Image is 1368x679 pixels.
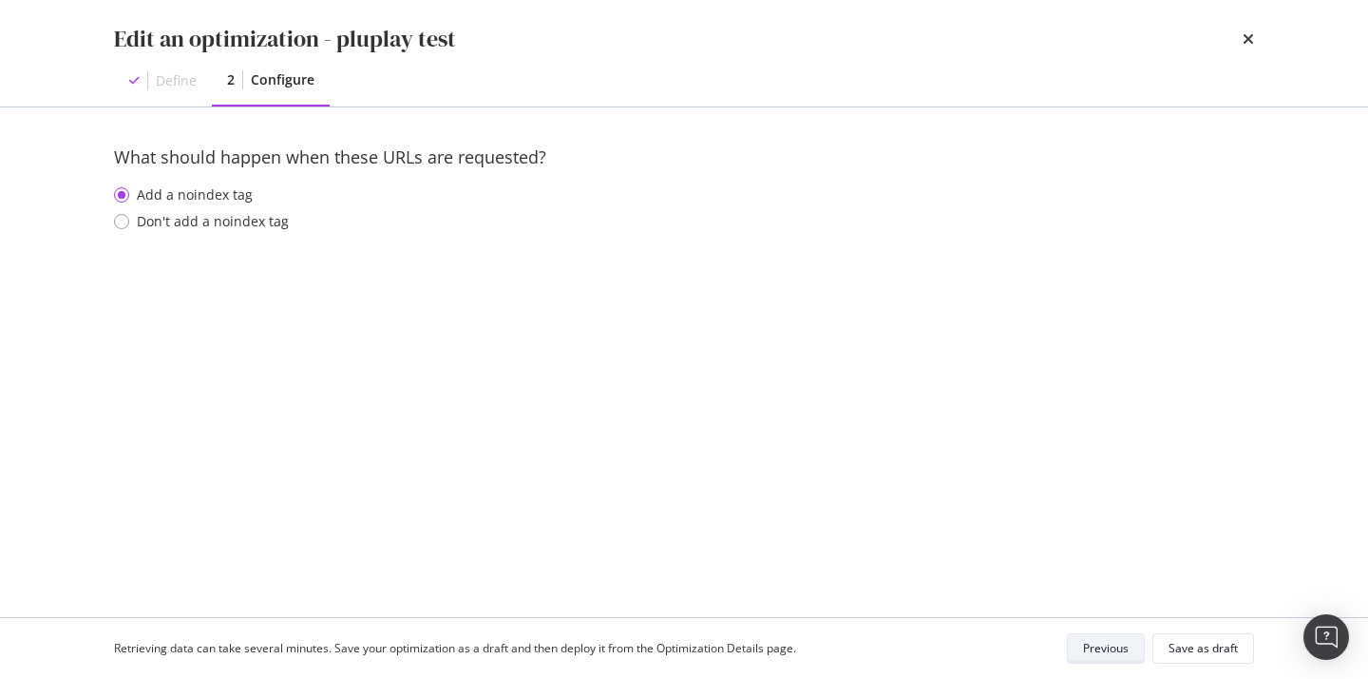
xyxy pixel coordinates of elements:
[114,640,796,656] div: Retrieving data can take several minutes. Save your optimization as a draft and then deploy it fr...
[1303,614,1349,660] div: Open Intercom Messenger
[1067,633,1145,664] button: Previous
[114,185,1254,204] div: Add a noindex tag
[1168,640,1238,656] div: Save as draft
[251,70,314,89] div: Configure
[1083,640,1129,656] div: Previous
[227,70,235,89] div: 2
[137,212,289,231] div: Don't add a noindex tag
[114,145,1254,170] div: What should happen when these URLs are requested?
[156,71,197,90] div: Define
[114,23,456,55] div: Edit an optimization - pluplay test
[114,212,1254,231] div: Don't add a noindex tag
[137,185,253,204] div: Add a noindex tag
[1152,633,1254,664] button: Save as draft
[1243,23,1254,55] div: times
